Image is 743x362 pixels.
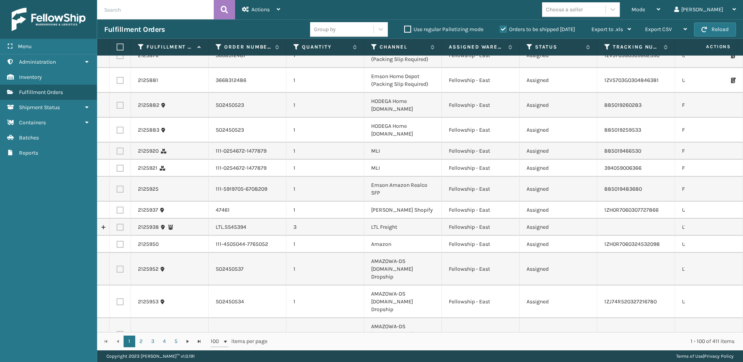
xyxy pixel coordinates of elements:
[442,253,520,285] td: Fellowship - East
[364,318,442,351] td: AMAZOWA-DS [DOMAIN_NAME] Dropship
[209,219,286,236] td: LTL.SS45394
[19,59,56,65] span: Administration
[546,5,583,14] div: Choose a seller
[604,298,657,305] a: 1ZJ74R520327216780
[731,53,736,58] i: Print Packing Slip
[442,219,520,236] td: Fellowship - East
[106,350,195,362] p: Copyright 2023 [PERSON_NAME]™ v 1.0.191
[19,104,60,111] span: Shipment Status
[147,44,194,50] label: Fulfillment Order Id
[645,26,672,33] span: Export CSV
[18,43,31,50] span: Menu
[364,236,442,253] td: Amazon
[138,52,159,59] a: 2125876
[19,74,42,80] span: Inventory
[209,118,286,143] td: SO2450523
[520,93,597,118] td: Assigned
[731,78,736,83] i: Print Packing Slip
[520,202,597,219] td: Assigned
[520,177,597,202] td: Assigned
[209,202,286,219] td: 47461
[520,43,597,68] td: Assigned
[138,298,159,306] a: 2125953
[442,118,520,143] td: Fellowship - East
[251,6,270,13] span: Actions
[604,127,641,133] a: 885019259533
[520,160,597,177] td: Assigned
[135,336,147,347] a: 2
[364,253,442,285] td: AMAZOWA-DS [DOMAIN_NAME] Dropship
[694,23,736,37] button: Reload
[520,253,597,285] td: Assigned
[520,236,597,253] td: Assigned
[138,147,159,155] a: 2125920
[138,185,159,193] a: 2125925
[364,118,442,143] td: HODEGA Home [DOMAIN_NAME]
[19,89,63,96] span: Fulfillment Orders
[520,285,597,318] td: Assigned
[442,202,520,219] td: Fellowship - East
[138,77,158,84] a: 2125881
[286,318,364,351] td: 1
[364,93,442,118] td: HODEGA Home [DOMAIN_NAME]
[147,336,159,347] a: 3
[364,143,442,160] td: MLI
[286,118,364,143] td: 1
[138,265,159,273] a: 2125952
[604,148,641,154] a: 885019466530
[631,6,645,13] span: Mode
[520,318,597,351] td: Assigned
[535,44,582,50] label: Status
[364,285,442,318] td: AMAZOWA-DS [DOMAIN_NAME] Dropship
[364,43,442,68] td: Emson Home Depot (Packing Slip Required)
[520,219,597,236] td: Assigned
[286,202,364,219] td: 1
[138,240,159,248] a: 2125950
[196,338,202,345] span: Go to the last page
[442,236,520,253] td: Fellowship - East
[591,26,623,33] span: Export to .xls
[19,134,39,141] span: Batches
[442,68,520,93] td: Fellowship - East
[364,202,442,219] td: [PERSON_NAME] Shopify
[364,177,442,202] td: Emson Amazon Realco SFP
[520,68,597,93] td: Assigned
[209,285,286,318] td: SO2450534
[185,338,191,345] span: Go to the next page
[138,126,159,134] a: 2125883
[12,8,85,31] img: logo
[124,336,135,347] a: 1
[138,331,159,338] a: 2125955
[286,285,364,318] td: 1
[604,102,642,108] a: 885019260283
[364,160,442,177] td: MLI
[209,177,286,202] td: 111-5919705-6708209
[442,318,520,351] td: Fellowship - East
[442,177,520,202] td: Fellowship - East
[170,336,182,347] a: 5
[613,44,660,50] label: Tracking Number
[209,68,286,93] td: 3668312486
[314,25,336,33] div: Group by
[138,101,159,109] a: 2125882
[364,68,442,93] td: Emson Home Depot (Packing Slip Required)
[209,43,286,68] td: 3668312487
[211,338,222,345] span: 100
[500,26,575,33] label: Orders to be shipped [DATE]
[682,40,736,53] span: Actions
[520,143,597,160] td: Assigned
[138,223,159,231] a: 2125938
[224,44,271,50] label: Order Number
[604,207,659,213] a: 1ZH0R7060307727866
[442,160,520,177] td: Fellowship - East
[194,336,205,347] a: Go to the last page
[286,143,364,160] td: 1
[604,186,642,192] a: 885019483680
[604,165,642,171] a: 394059006366
[278,338,734,345] div: 1 - 100 of 411 items
[138,206,158,214] a: 2125937
[19,150,38,156] span: Reports
[209,318,286,351] td: SO2450536
[364,219,442,236] td: LTL Freight
[286,253,364,285] td: 1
